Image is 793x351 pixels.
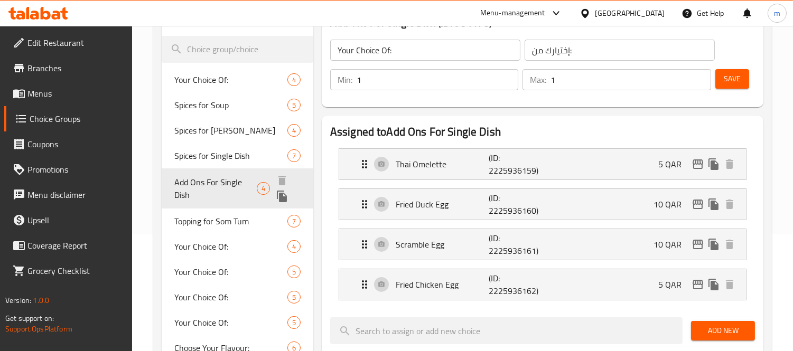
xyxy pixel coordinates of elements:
span: Spices for Soup [174,99,287,111]
li: Expand [330,144,755,184]
a: Upsell [4,207,133,233]
a: Choice Groups [4,106,133,131]
span: Topping for Som Tum [174,215,287,227]
div: Choices [287,124,301,137]
div: Choices [287,316,301,329]
div: Expand [339,229,746,260]
div: Add Ons For Single Dish4deleteduplicate [162,168,313,208]
span: 4 [288,75,300,85]
span: m [774,7,780,19]
button: duplicate [706,236,722,252]
span: 7 [288,151,300,161]
button: edit [690,236,706,252]
h2: Assigned to Add Ons For Single Dish [330,124,755,140]
span: Menu disclaimer [27,188,124,201]
a: Branches [4,55,133,81]
span: Choice Groups [30,112,124,125]
div: Choices [287,215,301,227]
button: duplicate [706,196,722,212]
a: Grocery Checklist [4,258,133,283]
span: Upsell [27,214,124,226]
div: Choices [287,73,301,86]
span: Your Choice Of: [174,316,287,329]
button: delete [722,196,738,212]
div: Expand [339,269,746,300]
p: 5 QAR [658,278,690,291]
button: duplicate [706,156,722,172]
h2: Choice Groups [170,11,238,26]
span: Edit Restaurant [27,36,124,49]
span: Your Choice Of: [174,265,287,278]
div: Choices [257,182,270,195]
button: delete [722,236,738,252]
div: Choices [287,99,301,111]
span: 4 [257,184,269,194]
div: Menu-management [480,7,545,20]
div: Your Choice Of:4 [162,67,313,92]
a: Promotions [4,157,133,182]
a: Edit Restaurant [4,30,133,55]
button: duplicate [706,277,722,292]
div: Spices for Single Dish7 [162,143,313,168]
p: Min: [338,73,352,86]
span: 1.0.0 [33,293,49,307]
li: Expand [330,264,755,305]
span: Your Choice Of: [174,73,287,86]
h3: Add Ons For Single Dish (ID: 984178) [330,14,755,31]
input: search [330,317,683,344]
div: Expand [339,149,746,179]
span: 5 [288,318,300,328]
p: (ID: 2225936161) [489,232,551,257]
a: Menu disclaimer [4,182,133,207]
span: Save [724,72,741,86]
span: Promotions [27,163,124,176]
div: Expand [339,189,746,220]
div: Your Choice Of:4 [162,234,313,259]
span: 4 [288,126,300,136]
p: (ID: 2225936160) [489,192,551,217]
span: Your Choice Of: [174,291,287,303]
li: Expand [330,224,755,264]
div: Choices [287,265,301,278]
p: Scramble Egg [396,238,489,251]
span: 7 [288,216,300,226]
span: 5 [288,267,300,277]
a: Coverage Report [4,233,133,258]
div: Your Choice Of:5 [162,259,313,284]
div: Choices [287,240,301,253]
p: (ID: 2225936159) [489,151,551,177]
span: 4 [288,242,300,252]
p: 10 QAR [654,238,690,251]
span: Coverage Report [27,239,124,252]
p: Max: [530,73,546,86]
li: Expand [330,184,755,224]
div: [GEOGRAPHIC_DATA] [595,7,665,19]
span: Add Ons For Single Dish [174,176,257,201]
p: 10 QAR [654,198,690,211]
span: Your Choice Of: [174,240,287,253]
p: Thai Omelette [396,158,489,170]
div: Choices [287,291,301,303]
span: 5 [288,100,300,110]
a: Support.OpsPlatform [5,322,72,336]
span: Menus [27,87,124,100]
span: Branches [27,62,124,74]
p: Fried Duck Egg [396,198,489,211]
button: delete [274,173,290,188]
div: Choices [287,149,301,162]
span: Version: [5,293,31,307]
a: Coupons [4,131,133,157]
p: 5 QAR [658,158,690,170]
div: Your Choice Of:5 [162,284,313,310]
span: Add New [699,324,747,337]
button: edit [690,156,706,172]
span: 5 [288,292,300,302]
span: Coupons [27,138,124,150]
button: edit [690,196,706,212]
button: edit [690,277,706,292]
a: Menus [4,81,133,106]
div: Spices for Soup5 [162,92,313,118]
button: Add New [691,321,755,340]
p: (ID: 2225936162) [489,272,551,297]
span: Spices for [PERSON_NAME] [174,124,287,137]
